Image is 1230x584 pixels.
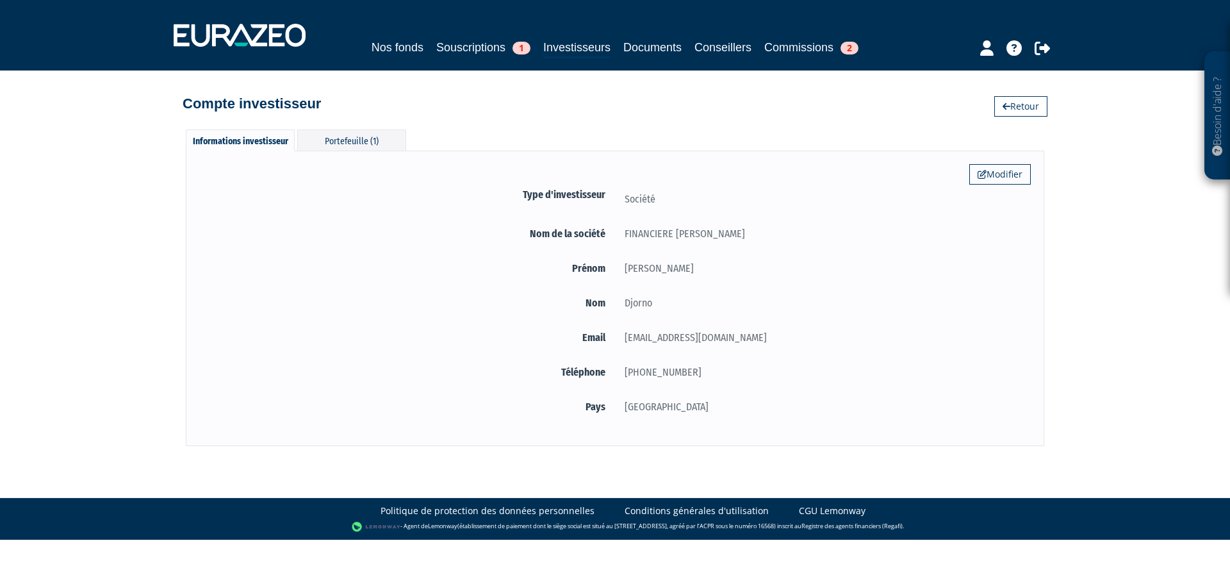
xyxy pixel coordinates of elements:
label: Nom [199,295,615,311]
a: Registre des agents financiers (Regafi) [801,522,903,531]
h4: Compte investisseur [183,96,321,112]
a: Retour [994,96,1047,117]
label: Type d'investisseur [199,187,615,203]
div: [EMAIL_ADDRESS][DOMAIN_NAME] [615,330,1031,346]
label: Pays [199,399,615,415]
a: Investisseurs [543,38,611,58]
a: Politique de protection des données personnelles [381,505,594,517]
a: Modifier [969,164,1031,185]
div: Informations investisseur [186,129,295,151]
label: Nom de la société [199,226,615,242]
label: Téléphone [199,364,615,380]
div: Portefeuille (1) [297,129,406,151]
a: Souscriptions1 [436,38,530,56]
a: Lemonway [428,522,457,531]
img: logo-lemonway.png [352,521,401,533]
div: Djorno [615,295,1031,311]
a: Nos fonds [372,38,423,56]
a: CGU Lemonway [799,505,865,517]
div: [PERSON_NAME] [615,260,1031,276]
div: - Agent de (établissement de paiement dont le siège social est situé au [STREET_ADDRESS], agréé p... [13,521,1217,533]
a: Conditions générales d'utilisation [625,505,769,517]
div: Société [615,191,1031,207]
div: [GEOGRAPHIC_DATA] [615,399,1031,415]
span: 2 [840,42,858,54]
img: 1732889491-logotype_eurazeo_blanc_rvb.png [174,24,306,47]
span: 1 [512,42,530,54]
div: [PHONE_NUMBER] [615,364,1031,380]
label: Prénom [199,260,615,276]
a: Conseillers [694,38,751,56]
a: Commissions2 [764,38,858,56]
a: Documents [623,38,682,56]
p: Besoin d'aide ? [1210,58,1225,174]
label: Email [199,330,615,346]
div: FINANCIERE [PERSON_NAME] [615,226,1031,242]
